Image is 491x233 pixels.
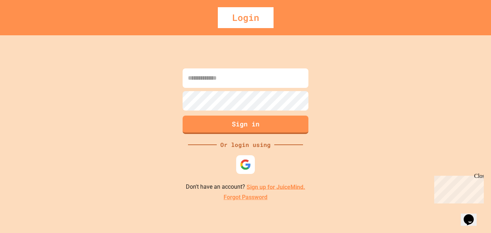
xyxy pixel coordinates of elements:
[217,140,274,149] div: Or login using
[240,159,251,170] img: google-icon.svg
[3,3,50,46] div: Chat with us now!Close
[218,7,274,28] div: Login
[183,116,308,134] button: Sign in
[431,173,484,203] iframe: chat widget
[186,183,305,192] p: Don't have an account?
[461,204,484,226] iframe: chat widget
[224,193,267,202] a: Forgot Password
[247,183,305,190] a: Sign up for JuiceMind.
